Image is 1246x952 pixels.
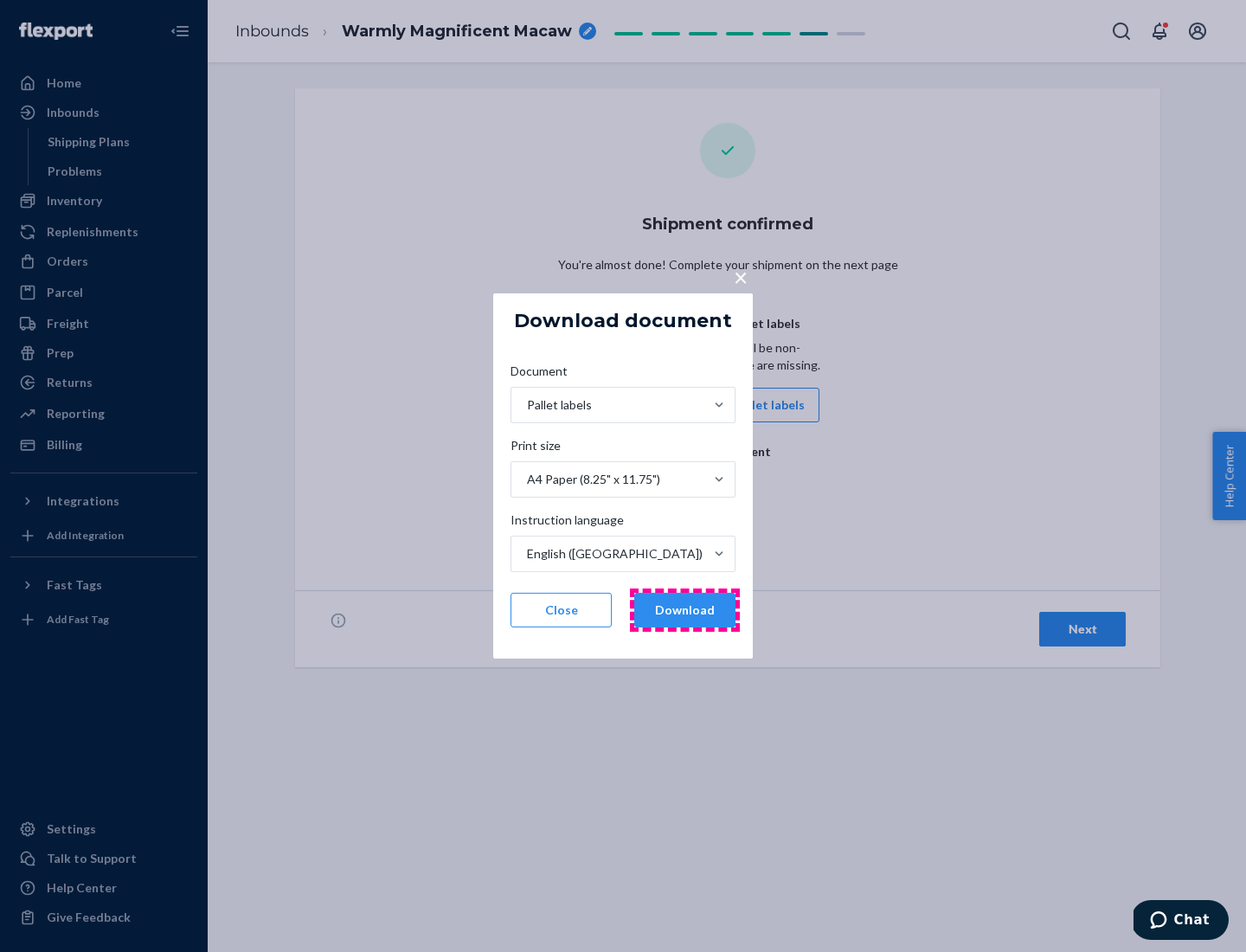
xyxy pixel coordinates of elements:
span: × [734,262,748,292]
span: Print size [511,437,561,461]
span: Document [511,363,568,387]
input: Instruction languageEnglish ([GEOGRAPHIC_DATA]) [525,545,527,563]
input: DocumentPallet labels [525,396,527,414]
div: English ([GEOGRAPHIC_DATA]) [527,545,703,563]
h5: Download document [514,311,732,331]
input: Print sizeA4 Paper (8.25" x 11.75") [525,471,527,488]
div: Pallet labels [527,396,592,414]
button: Close [511,593,612,627]
div: A4 Paper (8.25" x 11.75") [527,471,660,488]
iframe: Opens a widget where you can chat to one of our agents [1134,900,1229,943]
span: Instruction language [511,511,624,536]
button: Download [634,593,735,627]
